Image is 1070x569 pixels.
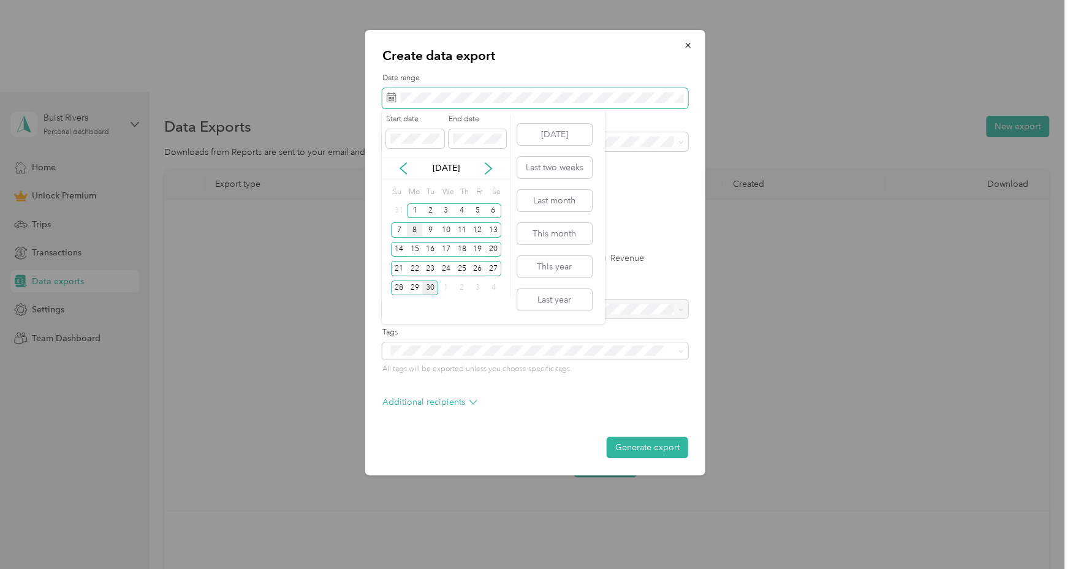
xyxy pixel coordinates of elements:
[422,222,438,238] div: 9
[382,364,688,375] p: All tags will be exported unless you choose specific tags.
[485,242,501,257] div: 20
[490,184,501,201] div: Sa
[407,261,423,276] div: 22
[517,223,592,244] button: This month
[469,242,485,257] div: 19
[454,281,470,296] div: 2
[517,256,592,277] button: This year
[485,222,501,238] div: 13
[422,242,438,257] div: 16
[469,222,485,238] div: 12
[407,203,423,219] div: 1
[382,73,688,84] label: Date range
[407,281,423,296] div: 29
[391,242,407,257] div: 14
[438,203,454,219] div: 3
[454,203,470,219] div: 4
[485,261,501,276] div: 27
[458,184,469,201] div: Th
[517,289,592,311] button: Last year
[391,184,403,201] div: Su
[438,261,454,276] div: 24
[407,222,423,238] div: 8
[1001,500,1070,569] iframe: Everlance-gr Chat Button Frame
[382,327,688,338] label: Tags
[422,203,438,219] div: 2
[607,437,688,458] button: Generate export
[438,242,454,257] div: 17
[407,184,420,201] div: Mo
[469,281,485,296] div: 3
[517,124,592,145] button: [DATE]
[517,157,592,178] button: Last two weeks
[391,281,407,296] div: 28
[454,222,470,238] div: 11
[391,203,407,219] div: 31
[386,114,444,125] label: Start date
[485,203,501,219] div: 6
[449,114,506,125] label: End date
[440,184,454,201] div: We
[422,281,438,296] div: 30
[407,242,423,257] div: 15
[382,396,477,409] p: Additional recipients
[469,203,485,219] div: 5
[424,184,436,201] div: Tu
[420,162,472,175] p: [DATE]
[391,261,407,276] div: 21
[454,242,470,257] div: 18
[382,47,688,64] p: Create data export
[469,261,485,276] div: 26
[485,281,501,296] div: 4
[474,184,485,201] div: Fr
[438,222,454,238] div: 10
[454,261,470,276] div: 25
[517,190,592,211] button: Last month
[438,281,454,296] div: 1
[391,222,407,238] div: 7
[422,261,438,276] div: 23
